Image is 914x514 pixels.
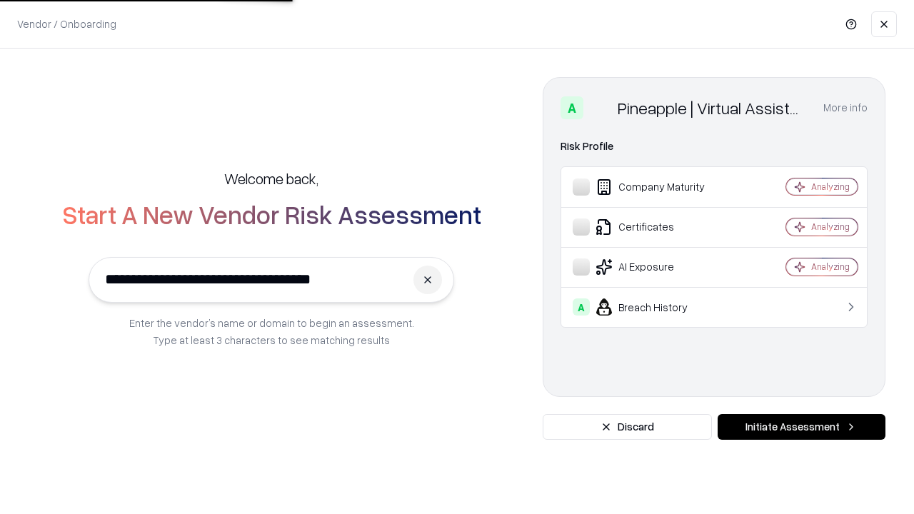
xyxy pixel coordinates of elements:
[573,258,743,276] div: AI Exposure
[224,168,318,188] h5: Welcome back,
[561,96,583,119] div: A
[561,138,868,155] div: Risk Profile
[718,414,885,440] button: Initiate Assessment
[543,414,712,440] button: Discard
[573,298,590,316] div: A
[589,96,612,119] img: Pineapple | Virtual Assistant Agency
[17,16,116,31] p: Vendor / Onboarding
[129,314,414,348] p: Enter the vendor’s name or domain to begin an assessment. Type at least 3 characters to see match...
[823,95,868,121] button: More info
[573,178,743,196] div: Company Maturity
[618,96,806,119] div: Pineapple | Virtual Assistant Agency
[811,261,850,273] div: Analyzing
[811,181,850,193] div: Analyzing
[811,221,850,233] div: Analyzing
[573,298,743,316] div: Breach History
[573,218,743,236] div: Certificates
[62,200,481,228] h2: Start A New Vendor Risk Assessment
